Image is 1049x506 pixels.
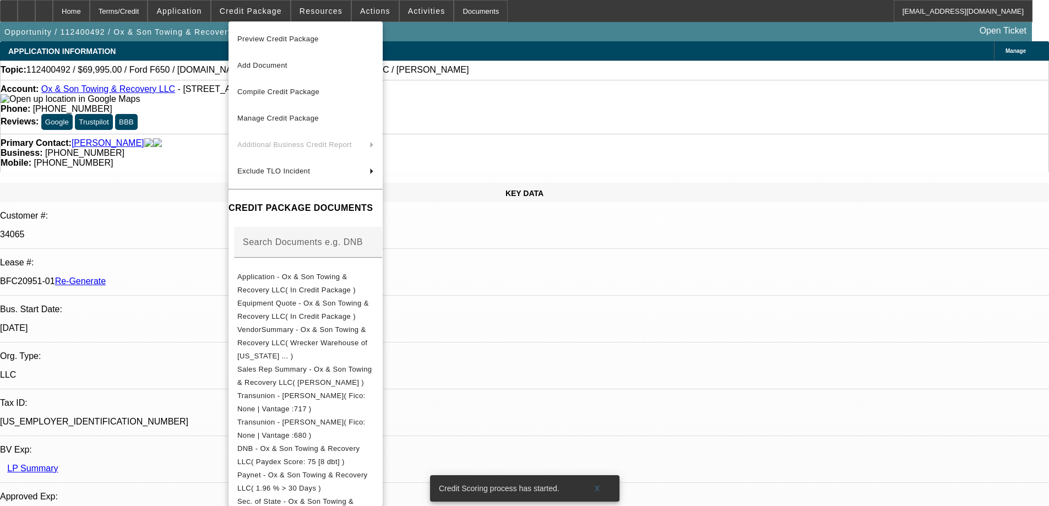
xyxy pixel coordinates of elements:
[237,167,310,175] span: Exclude TLO Incident
[229,469,383,495] button: Paynet - Ox & Son Towing & Recovery LLC( 1.96 % > 30 Days )
[243,237,363,247] mat-label: Search Documents e.g. DNB
[229,323,383,363] button: VendorSummary - Ox & Son Towing & Recovery LLC( Wrecker Warehouse of Texas ... )
[237,273,356,294] span: Application - Ox & Son Towing & Recovery LLC( In Credit Package )
[237,325,367,360] span: VendorSummary - Ox & Son Towing & Recovery LLC( Wrecker Warehouse of [US_STATE] ... )
[237,418,366,439] span: Transunion - [PERSON_NAME]( Fico: None | Vantage :680 )
[237,391,366,413] span: Transunion - [PERSON_NAME]( Fico: None | Vantage :717 )
[229,389,383,416] button: Transunion - Klinker, Jennifer( Fico: None | Vantage :717 )
[237,61,287,69] span: Add Document
[237,35,319,43] span: Preview Credit Package
[229,297,383,323] button: Equipment Quote - Ox & Son Towing & Recovery LLC( In Credit Package )
[229,363,383,389] button: Sales Rep Summary - Ox & Son Towing & Recovery LLC( Leach, Ethan )
[237,471,368,492] span: Paynet - Ox & Son Towing & Recovery LLC( 1.96 % > 30 Days )
[229,270,383,297] button: Application - Ox & Son Towing & Recovery LLC( In Credit Package )
[237,88,319,96] span: Compile Credit Package
[237,444,360,466] span: DNB - Ox & Son Towing & Recovery LLC( Paydex Score: 75 [8 dbt] )
[229,416,383,442] button: Transunion - Lea, Gareth( Fico: None | Vantage :680 )
[237,299,369,320] span: Equipment Quote - Ox & Son Towing & Recovery LLC( In Credit Package )
[237,114,319,122] span: Manage Credit Package
[237,365,372,387] span: Sales Rep Summary - Ox & Son Towing & Recovery LLC( [PERSON_NAME] )
[229,202,383,215] h4: CREDIT PACKAGE DOCUMENTS
[229,442,383,469] button: DNB - Ox & Son Towing & Recovery LLC( Paydex Score: 75 [8 dbt] )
